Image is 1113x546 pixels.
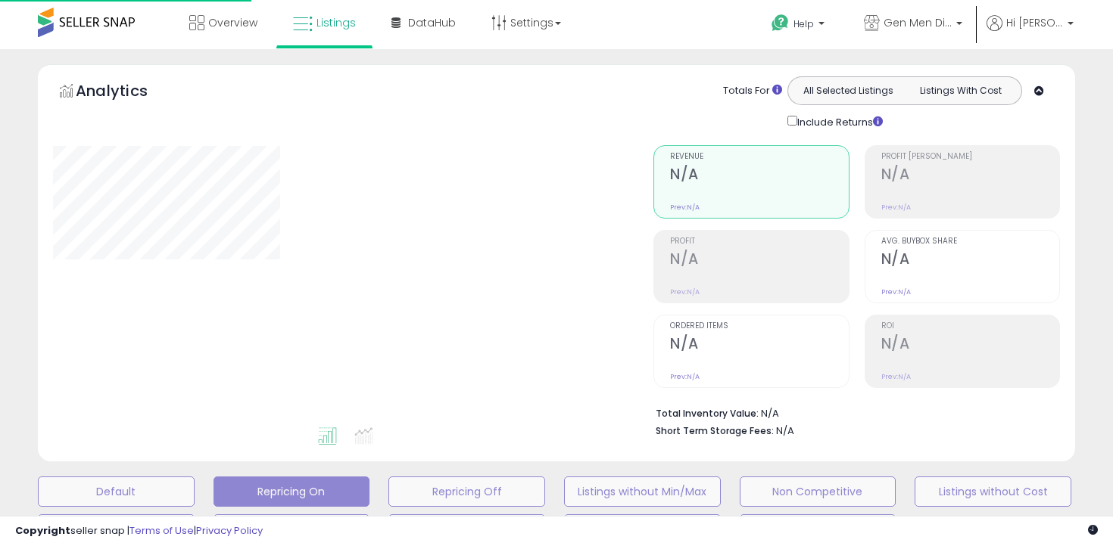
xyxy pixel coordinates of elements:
span: N/A [776,423,794,438]
b: Short Term Storage Fees: [656,424,774,437]
li: N/A [656,403,1049,421]
h2: N/A [670,335,848,355]
h2: N/A [881,335,1059,355]
a: Help [759,2,840,49]
small: Prev: N/A [881,203,911,212]
a: Privacy Policy [196,523,263,538]
button: Repricing Off [388,476,545,507]
button: Listings without Cost [915,476,1071,507]
small: Prev: N/A [881,287,911,296]
button: Repricing On [214,476,370,507]
span: Listings [316,15,356,30]
span: Profit [670,237,848,246]
a: Hi [PERSON_NAME] [987,15,1074,49]
span: ROI [881,322,1059,330]
small: Prev: N/A [670,372,700,381]
span: Ordered Items [670,322,848,330]
h2: N/A [881,250,1059,271]
span: DataHub [408,15,456,30]
button: Low Inv Fee [740,514,896,544]
div: seller snap | | [15,524,263,538]
button: Listings without Min/Max [564,476,721,507]
h2: N/A [881,166,1059,186]
div: Totals For [723,84,782,98]
div: Include Returns [776,113,901,130]
span: Profit [PERSON_NAME] [881,153,1059,161]
button: Default [38,476,195,507]
span: Revenue [670,153,848,161]
h2: N/A [670,166,848,186]
button: All Selected Listings [792,81,905,101]
i: Get Help [771,14,790,33]
small: Prev: N/A [670,203,700,212]
button: suppressed [388,514,545,544]
span: Overview [208,15,257,30]
b: Total Inventory Value: [656,407,759,420]
h2: N/A [670,250,848,271]
span: Hi [PERSON_NAME] [1006,15,1063,30]
span: Avg. Buybox Share [881,237,1059,246]
button: Non Competitive [740,476,896,507]
span: Help [793,17,814,30]
small: Prev: N/A [670,287,700,296]
span: Gen Men Distributor [884,15,952,30]
a: Terms of Use [129,523,194,538]
button: Deactivated & In Stock [38,514,195,544]
small: Prev: N/A [881,372,911,381]
strong: Copyright [15,523,70,538]
button: ORDERS [564,514,721,544]
button: Listings With Cost [904,81,1017,101]
button: new view [214,514,370,544]
h5: Analytics [76,80,177,105]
